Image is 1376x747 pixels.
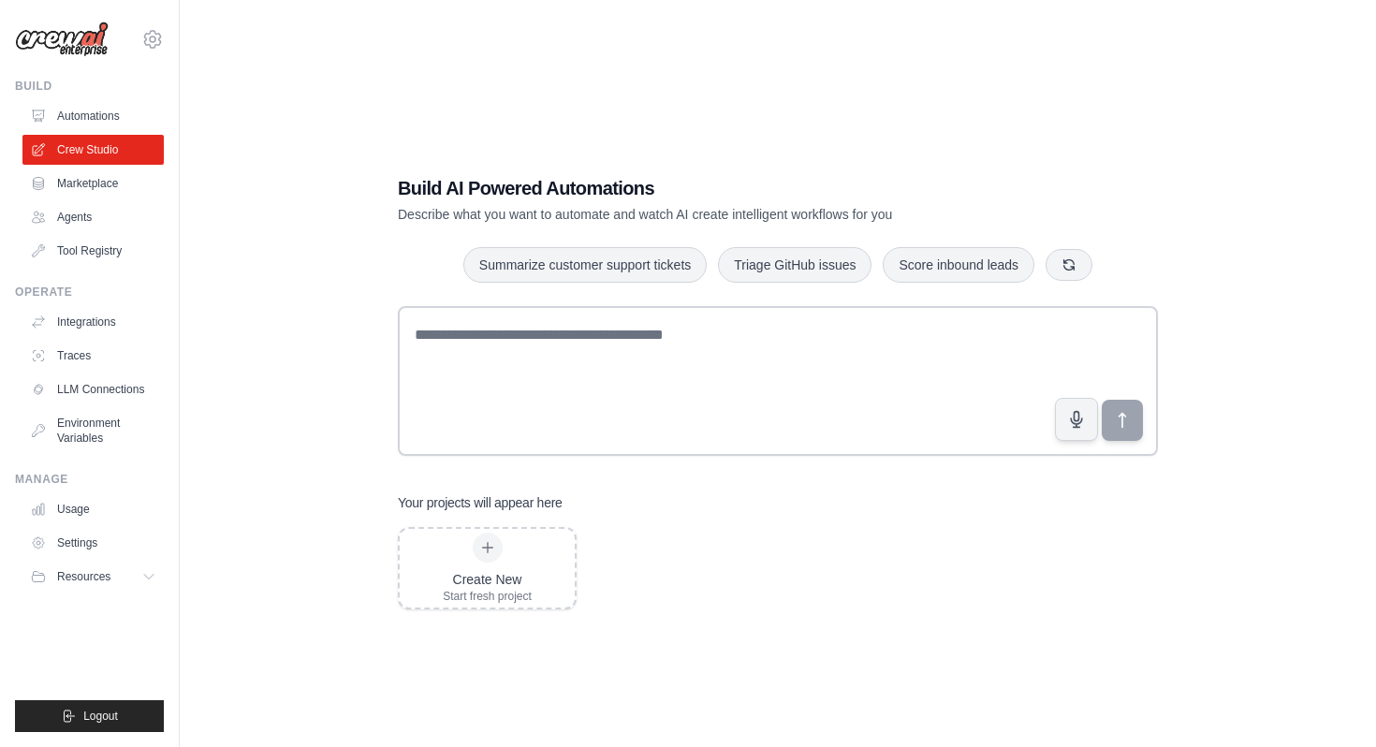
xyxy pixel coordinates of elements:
[398,205,1027,224] p: Describe what you want to automate and watch AI create intelligent workflows for you
[22,562,164,592] button: Resources
[718,247,871,283] button: Triage GitHub issues
[1046,249,1092,281] button: Get new suggestions
[463,247,707,283] button: Summarize customer support tickets
[883,247,1034,283] button: Score inbound leads
[22,135,164,165] a: Crew Studio
[398,493,563,512] h3: Your projects will appear here
[443,589,532,604] div: Start fresh project
[22,494,164,524] a: Usage
[15,79,164,94] div: Build
[83,709,118,724] span: Logout
[398,175,1027,201] h1: Build AI Powered Automations
[22,101,164,131] a: Automations
[22,528,164,558] a: Settings
[443,570,532,589] div: Create New
[22,374,164,404] a: LLM Connections
[22,307,164,337] a: Integrations
[1055,398,1098,441] button: Click to speak your automation idea
[22,408,164,453] a: Environment Variables
[22,202,164,232] a: Agents
[22,341,164,371] a: Traces
[15,285,164,300] div: Operate
[22,236,164,266] a: Tool Registry
[15,22,109,57] img: Logo
[15,700,164,732] button: Logout
[57,569,110,584] span: Resources
[22,168,164,198] a: Marketplace
[15,472,164,487] div: Manage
